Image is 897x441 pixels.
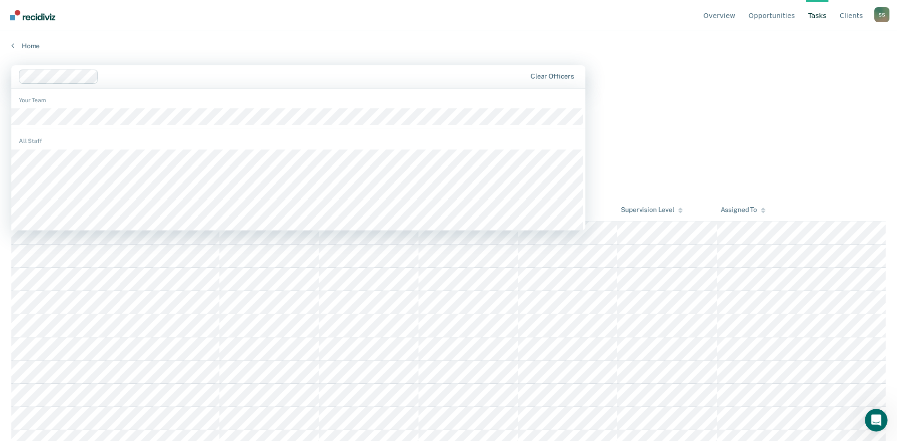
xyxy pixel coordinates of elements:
div: All Staff [11,137,585,145]
button: Profile dropdown button [874,7,889,22]
a: Home [11,42,886,50]
div: Assigned To [721,206,766,214]
div: Clear officers [531,72,574,80]
div: S S [874,7,889,22]
iframe: Intercom live chat [865,409,888,432]
div: Your Team [11,96,585,105]
div: Supervision Level [621,206,683,214]
img: Recidiviz [10,10,55,20]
